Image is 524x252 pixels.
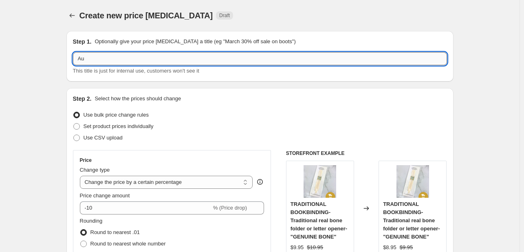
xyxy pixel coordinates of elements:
[80,218,103,224] span: Rounding
[291,243,304,252] div: $9.95
[396,165,429,198] img: Packedbonefolder-Freeshipping_80x.jpg
[95,95,181,103] p: Select how the prices should change
[90,229,140,235] span: Round to nearest .01
[73,38,92,46] h2: Step 1.
[84,123,154,129] span: Set product prices individually
[400,243,413,252] strike: $9.95
[80,157,92,164] h3: Price
[256,178,264,186] div: help
[73,52,447,65] input: 30% off holiday sale
[84,135,123,141] span: Use CSV upload
[66,10,78,21] button: Price change jobs
[80,167,110,173] span: Change type
[95,38,295,46] p: Optionally give your price [MEDICAL_DATA] a title (eg "March 30% off sale on boots")
[79,11,213,20] span: Create new price [MEDICAL_DATA]
[84,112,149,118] span: Use bulk price change rules
[383,201,440,240] span: TRADITIONAL BOOKBINDING- Traditional real bone folder or letter opener- "GENUINE BONE"
[90,241,166,247] span: Round to nearest whole number
[73,95,92,103] h2: Step 2.
[80,201,211,214] input: -15
[307,243,323,252] strike: $10.95
[383,243,396,252] div: $8.95
[286,150,447,157] h6: STOREFRONT EXAMPLE
[304,165,336,198] img: Packedbonefolder-Freeshipping_80x.jpg
[73,68,199,74] span: This title is just for internal use, customers won't see it
[219,12,230,19] span: Draft
[80,192,130,199] span: Price change amount
[291,201,347,240] span: TRADITIONAL BOOKBINDING- Traditional real bone folder or letter opener- "GENUINE BONE"
[213,205,247,211] span: % (Price drop)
